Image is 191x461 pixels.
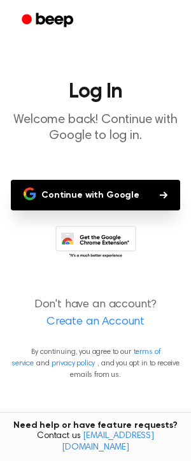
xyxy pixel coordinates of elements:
p: Don't have an account? [10,296,181,331]
a: privacy policy [52,360,95,367]
p: Welcome back! Continue with Google to log in. [10,112,181,144]
h1: Log In [10,82,181,102]
p: By continuing, you agree to our and , and you opt in to receive emails from us. [10,346,181,381]
a: [EMAIL_ADDRESS][DOMAIN_NAME] [62,432,154,452]
button: Continue with Google [11,180,180,210]
a: Create an Account [13,314,178,331]
span: Contact us [8,431,183,453]
a: Beep [13,8,85,33]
